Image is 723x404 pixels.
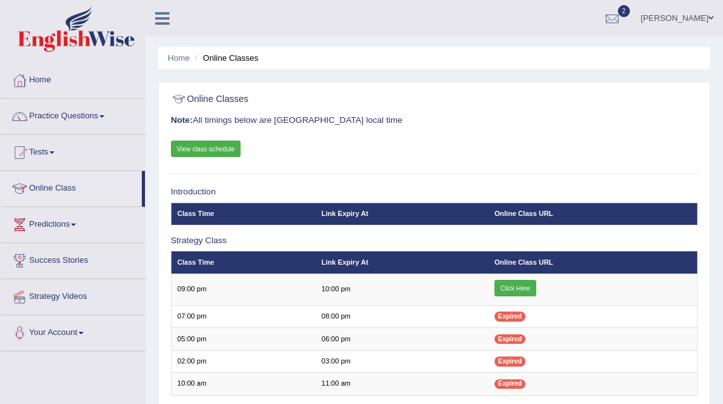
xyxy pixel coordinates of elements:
[1,207,145,239] a: Predictions
[315,203,488,225] th: Link Expiry At
[494,357,525,366] span: Expired
[1,279,145,311] a: Strategy Videos
[171,236,698,246] h3: Strategy Class
[1,63,145,94] a: Home
[315,373,488,395] td: 11:00 am
[1,171,142,203] a: Online Class
[618,5,631,17] span: 2
[1,315,145,347] a: Your Account
[315,305,488,327] td: 08:00 pm
[315,328,488,350] td: 06:00 pm
[1,99,145,130] a: Practice Questions
[494,312,525,321] span: Expired
[171,251,315,274] th: Class Time
[494,379,525,389] span: Expired
[171,115,193,125] b: Note:
[489,251,698,274] th: Online Class URL
[494,280,536,296] a: Click Here
[171,187,698,197] h3: Introduction
[171,274,315,305] td: 09:00 pm
[192,52,258,64] li: Online Classes
[1,135,145,167] a: Tests
[171,116,698,125] h3: All timings below are [GEOGRAPHIC_DATA] local time
[171,91,498,108] h2: Online Classes
[171,373,315,395] td: 10:00 am
[489,203,698,225] th: Online Class URL
[171,203,315,225] th: Class Time
[315,274,488,305] td: 10:00 pm
[171,141,241,157] a: View class schedule
[171,350,315,372] td: 02:00 pm
[494,334,525,344] span: Expired
[1,243,145,275] a: Success Stories
[168,53,190,63] a: Home
[171,328,315,350] td: 05:00 pm
[171,305,315,327] td: 07:00 pm
[315,350,488,372] td: 03:00 pm
[315,251,488,274] th: Link Expiry At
